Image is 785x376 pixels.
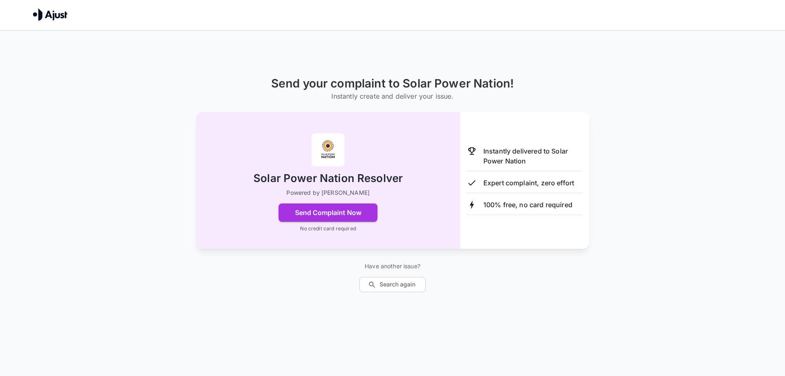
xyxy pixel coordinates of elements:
[359,262,426,270] p: Have another issue?
[271,77,514,90] h1: Send your complaint to Solar Power Nation!
[33,8,68,21] img: Ajust
[359,277,426,292] button: Search again
[279,203,377,222] button: Send Complaint Now
[312,133,344,166] img: Solar Power Nation
[253,171,403,186] h2: Solar Power Nation Resolver
[483,200,572,210] p: 100% free, no card required
[271,90,514,102] h6: Instantly create and deliver your issue.
[286,189,370,197] p: Powered by [PERSON_NAME]
[300,225,356,232] p: No credit card required
[483,146,583,166] p: Instantly delivered to Solar Power Nation
[483,178,574,188] p: Expert complaint, zero effort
